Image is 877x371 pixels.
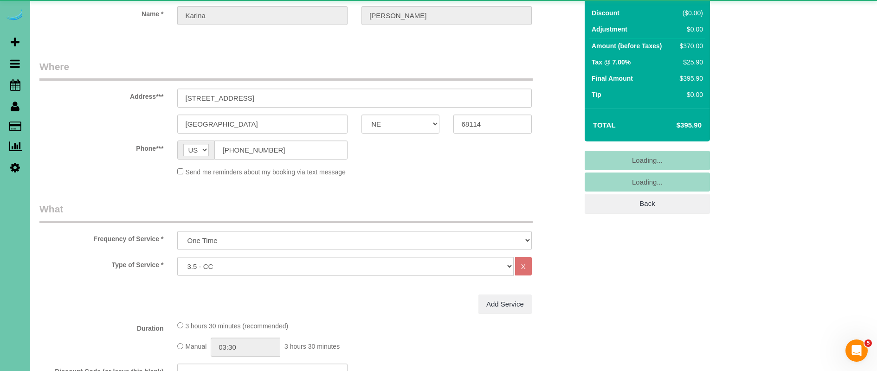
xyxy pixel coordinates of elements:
[676,58,703,67] div: $25.90
[32,6,170,19] label: Name *
[676,90,703,99] div: $0.00
[478,294,532,314] a: Add Service
[676,74,703,83] div: $395.90
[593,121,616,129] strong: Total
[592,74,633,83] label: Final Amount
[39,60,533,81] legend: Where
[32,231,170,243] label: Frequency of Service *
[32,320,170,333] label: Duration
[592,8,619,18] label: Discount
[32,257,170,269] label: Type of Service *
[676,8,703,18] div: ($0.00)
[592,58,631,67] label: Tax @ 7.00%
[39,202,533,223] legend: What
[6,9,24,22] img: Automaid Logo
[284,343,340,351] span: 3 hours 30 minutes
[592,25,627,34] label: Adjustment
[676,41,703,51] div: $370.00
[592,41,662,51] label: Amount (before Taxes)
[649,122,702,129] h4: $395.90
[185,322,288,330] span: 3 hours 30 minutes (recommended)
[676,25,703,34] div: $0.00
[845,339,868,362] iframe: Intercom live chat
[864,339,872,347] span: 5
[592,90,601,99] label: Tip
[185,168,346,176] span: Send me reminders about my booking via text message
[185,343,206,351] span: Manual
[585,194,710,213] a: Back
